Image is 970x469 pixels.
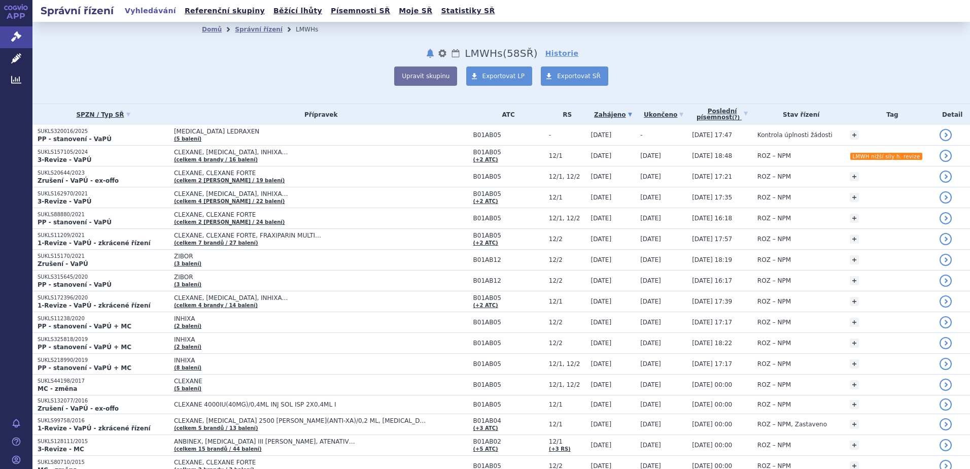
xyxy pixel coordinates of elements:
span: 12/2 [549,319,586,326]
span: [DATE] 00:00 [692,381,732,388]
span: CLEXANE, [MEDICAL_DATA], INHIXA… [174,294,428,301]
p: SUKLS325818/2019 [38,336,169,343]
a: Referenční skupiny [182,4,268,18]
span: ROZ – NPM [757,194,791,201]
span: B01AB05 [473,190,544,197]
a: detail [940,191,952,204]
a: detail [940,150,952,162]
a: detail [940,337,952,349]
span: B01AB05 [473,131,544,139]
th: ATC [468,104,544,125]
span: ROZ – NPM, Zastaveno [757,421,827,428]
span: CLEXANE, [MEDICAL_DATA], INHIXA… [174,149,428,156]
span: 12/1, 12/2 [549,360,586,367]
span: B01AB05 [473,401,544,408]
span: B01AB12 [473,277,544,284]
span: [DATE] [591,319,612,326]
span: 12/1 [549,421,586,428]
span: 12/1, 12/2 [549,173,586,180]
span: - [549,131,586,139]
span: CLEXANE [174,378,428,385]
span: [DATE] 17:17 [692,360,732,367]
a: + [850,255,859,264]
a: (+2 ATC) [473,198,498,204]
button: nastavení [437,47,447,59]
a: detail [940,295,952,308]
a: Lhůty [451,47,461,59]
span: CLEXANE, CLEXANE FORTE [174,170,428,177]
a: + [850,297,859,306]
th: RS [544,104,586,125]
span: [DATE] [640,340,661,347]
span: 12/1, 12/2 [549,381,586,388]
span: [DATE] 00:00 [692,421,732,428]
span: 12/1 [549,438,586,445]
a: + [850,359,859,368]
span: [DATE] [640,401,661,408]
span: B01AB05 [473,232,544,239]
span: [DATE] [591,340,612,347]
span: [DATE] 18:48 [692,152,732,159]
span: ROZ – NPM [757,442,791,449]
span: B01AB05 [473,215,544,222]
span: 12/2 [549,236,586,243]
strong: Zrušení - VaPÚ [38,260,88,267]
span: [DATE] 00:00 [692,442,732,449]
span: B01AB05 [473,319,544,326]
span: Exportovat LP [482,73,525,80]
strong: Zrušení - VaPÚ - ex-offo [38,177,119,184]
span: 12/2 [549,256,586,263]
span: B01AB05 [473,294,544,301]
a: + [850,276,859,285]
span: [DATE] [591,442,612,449]
a: detail [940,171,952,183]
a: Exportovat SŘ [541,66,608,86]
a: (2 balení) [174,323,201,329]
span: [DATE] [640,319,661,326]
p: SUKLS80710/2015 [38,459,169,466]
button: Upravit skupinu [394,66,457,86]
strong: 1-Revize - VaPÚ - zkrácené řízení [38,302,151,309]
a: Běžící lhůty [270,4,325,18]
a: (+5 ATC) [473,446,498,452]
strong: PP - stanovení - VaPÚ [38,281,112,288]
strong: PP - stanovení - VaPÚ [38,136,112,143]
p: SUKLS11238/2020 [38,315,169,322]
a: (5 balení) [174,386,201,391]
span: [DATE] [640,256,661,263]
a: (+3 RS) [549,446,571,452]
p: SUKLS157105/2024 [38,149,169,156]
span: 12/1, 12/2 [549,215,586,222]
span: INHIXA [174,336,428,343]
a: Správní řízení [235,26,283,33]
span: [DATE] 17:57 [692,236,732,243]
span: [DATE] 16:17 [692,277,732,284]
span: [DATE] [640,173,661,180]
span: [DATE] [640,421,661,428]
span: ROZ – NPM [757,360,791,367]
a: + [850,318,859,327]
p: SUKLS99758/2016 [38,417,169,424]
a: Domů [202,26,222,33]
a: detail [940,275,952,287]
span: INHIXA [174,357,428,364]
strong: Zrušení - VaPÚ - ex-offo [38,405,119,412]
span: - [640,131,642,139]
span: [DATE] [640,442,661,449]
a: detail [940,212,952,224]
a: (celkem 2 [PERSON_NAME] / 19 balení) [174,178,285,183]
span: [DATE] [591,360,612,367]
span: CLEXANE, CLEXANE FORTE [174,459,428,466]
a: Statistiky SŘ [438,4,498,18]
strong: PP - stanovení - VaPÚ [38,219,112,226]
span: [DATE] [640,381,661,388]
span: B01AB05 [473,381,544,388]
span: 12/1 [549,298,586,305]
span: ROZ – NPM [757,340,791,347]
span: [DATE] [640,236,661,243]
span: [DATE] 00:00 [692,401,732,408]
span: [DATE] 17:21 [692,173,732,180]
p: SUKLS44198/2017 [38,378,169,385]
span: ROZ – NPM [757,401,791,408]
a: + [850,441,859,450]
